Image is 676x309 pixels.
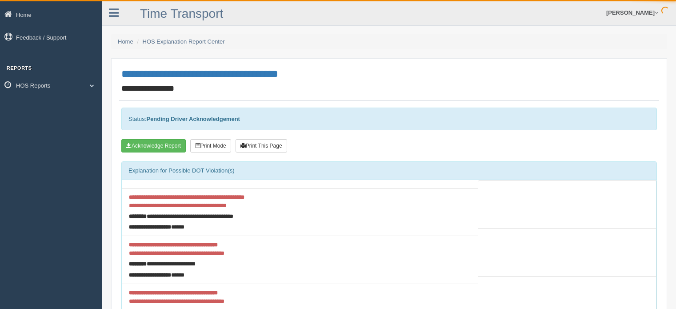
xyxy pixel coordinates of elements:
div: Status: [121,108,657,130]
div: Explanation for Possible DOT Violation(s) [122,162,656,180]
button: Print This Page [236,139,287,152]
button: Print Mode [190,139,231,152]
a: HOS Explanation Report Center [143,38,225,45]
a: Time Transport [140,7,223,20]
button: Acknowledge Receipt [121,139,186,152]
a: Home [118,38,133,45]
strong: Pending Driver Acknowledgement [146,116,240,122]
